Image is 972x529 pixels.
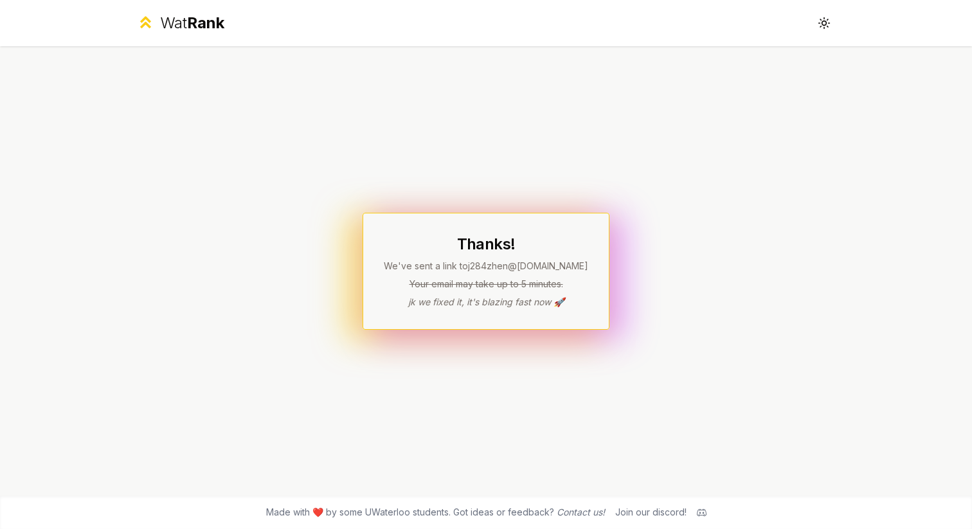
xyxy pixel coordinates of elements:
p: We've sent a link to j284zhen @[DOMAIN_NAME] [384,260,588,273]
div: Join our discord! [615,506,687,519]
span: Made with ❤️ by some UWaterloo students. Got ideas or feedback? [266,506,605,519]
p: jk we fixed it, it's blazing fast now 🚀 [384,296,588,309]
a: Contact us! [557,507,605,517]
h1: Thanks! [384,234,588,255]
p: Your email may take up to 5 minutes. [384,278,588,291]
div: Wat [160,13,224,33]
a: WatRank [136,13,224,33]
span: Rank [187,13,224,32]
